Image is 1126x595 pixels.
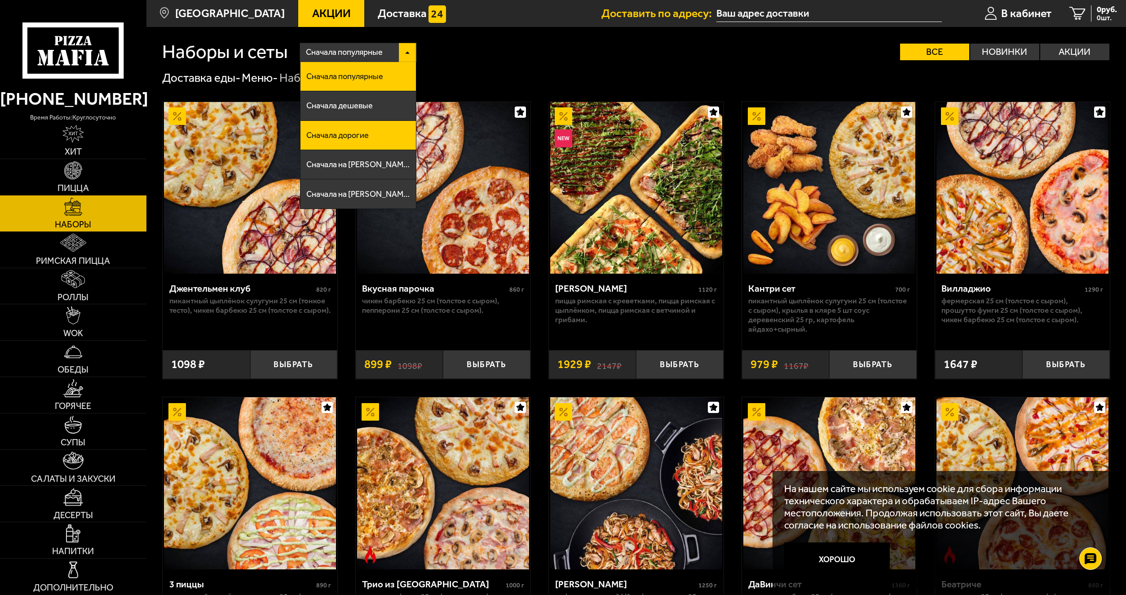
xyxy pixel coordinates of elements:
button: Выбрать [1022,350,1109,379]
img: Акционный [748,107,765,125]
a: Доставка еды- [162,71,240,85]
span: 860 г [509,286,524,293]
span: 1120 г [698,286,717,293]
span: Сначала на [PERSON_NAME] [306,160,410,169]
span: Хит [65,147,82,156]
img: Акционный [941,403,958,421]
span: Сначала популярные [306,41,383,64]
div: Джентельмен клуб [169,283,314,294]
a: АкционныйВкусная парочка [356,102,530,274]
div: Вилладжио [941,283,1082,294]
img: Акционный [941,107,958,125]
a: АкционныйОстрое блюдоБеатриче [935,397,1110,569]
img: Острое блюдо [362,546,379,564]
a: АкционныйКантри сет [742,102,917,274]
button: Хорошо [784,542,890,577]
p: Чикен Барбекю 25 см (толстое с сыром), Пепперони 25 см (толстое с сыром). [362,296,524,315]
label: Акции [1040,44,1109,60]
span: Напитки [52,547,94,556]
span: В кабинет [1001,8,1051,19]
span: 890 г [316,582,331,589]
img: Вкусная парочка [357,102,529,274]
img: Акционный [555,403,572,421]
img: Акционный [168,107,186,125]
span: Сначала популярные [306,72,383,80]
img: Акционный [168,403,186,421]
span: WOK [63,329,83,338]
a: АкционныйОстрое блюдоТрио из Рио [356,397,530,569]
a: АкционныйДаВинчи сет [742,397,917,569]
button: Выбрать [829,350,916,379]
s: 1167 ₽ [784,359,808,370]
span: 1647 ₽ [944,359,977,370]
div: Трио из [GEOGRAPHIC_DATA] [362,578,503,590]
div: [PERSON_NAME] [555,283,696,294]
span: 0 шт. [1097,14,1117,22]
span: 1290 г [1085,286,1103,293]
span: Наборы [55,220,91,229]
img: Вилла Капри [550,397,722,569]
span: 1250 г [698,582,717,589]
img: Джентельмен клуб [164,102,336,274]
span: Супы [61,438,85,447]
p: Пицца Римская с креветками, Пицца Римская с цыплёнком, Пицца Римская с ветчиной и грибами. [555,296,717,324]
img: Акционный [362,403,379,421]
img: Кантри сет [743,102,915,274]
label: Новинки [970,44,1039,60]
img: ДаВинчи сет [743,397,915,569]
p: Пикантный цыплёнок сулугуни 25 см (тонкое тесто), Чикен Барбекю 25 см (толстое с сыром). [169,296,331,315]
img: Вилладжио [936,102,1108,274]
span: Сначала дорогие [306,131,369,139]
span: Пицца [57,184,89,193]
div: Вкусная парочка [362,283,507,294]
div: 3 пиццы [169,578,314,590]
span: 700 г [895,286,910,293]
button: Выбрать [636,350,723,379]
img: Акционный [748,403,765,421]
span: 820 г [316,286,331,293]
p: Фермерская 25 см (толстое с сыром), Прошутто Фунги 25 см (толстое с сыром), Чикен Барбекю 25 см (... [941,296,1103,324]
span: Доставить по адресу: [601,8,716,19]
span: Дополнительно [33,583,113,592]
p: Пикантный цыплёнок сулугуни 25 см (толстое с сыром), крылья в кляре 5 шт соус деревенский 25 гр, ... [748,296,910,334]
img: Мама Миа [550,102,722,274]
span: 1098 ₽ [171,359,205,370]
button: Выбрать [250,350,337,379]
span: [GEOGRAPHIC_DATA] [175,8,285,19]
img: Акционный [555,107,572,125]
div: Наборы [279,71,322,86]
span: Доставка [378,8,427,19]
span: 1000 г [506,582,524,589]
span: Сначала дешевые [306,102,373,110]
span: 899 ₽ [364,359,392,370]
span: Акции [312,8,351,19]
span: Горячее [55,402,91,411]
label: Все [900,44,969,60]
span: 0 руб. [1097,5,1117,13]
span: 979 ₽ [751,359,778,370]
a: АкционныйВилла Капри [549,397,724,569]
button: Выбрать [443,350,530,379]
div: [PERSON_NAME] [555,578,696,590]
span: Римская пицца [36,257,110,266]
span: 1929 ₽ [557,359,591,370]
span: Десерты [53,511,93,520]
span: Обеды [57,365,88,374]
img: Новинка [555,129,572,147]
span: Роллы [57,293,88,302]
s: 2147 ₽ [597,359,622,370]
h1: Наборы и сеты [162,43,288,62]
a: АкционныйВилладжио [935,102,1110,274]
span: Сначала на [PERSON_NAME] [306,190,410,198]
s: 1098 ₽ [397,359,422,370]
a: Акционный3 пиццы [163,397,337,569]
div: ДаВинчи сет [748,578,889,590]
input: Ваш адрес доставки [716,5,941,22]
span: Салаты и закуски [31,475,115,484]
div: Кантри сет [748,283,893,294]
a: Меню- [242,71,278,85]
img: 3 пиццы [164,397,336,569]
img: Трио из Рио [357,397,529,569]
img: Беатриче [936,397,1108,569]
p: На нашем сайте мы используем cookie для сбора информации технического характера и обрабатываем IP... [784,483,1093,531]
